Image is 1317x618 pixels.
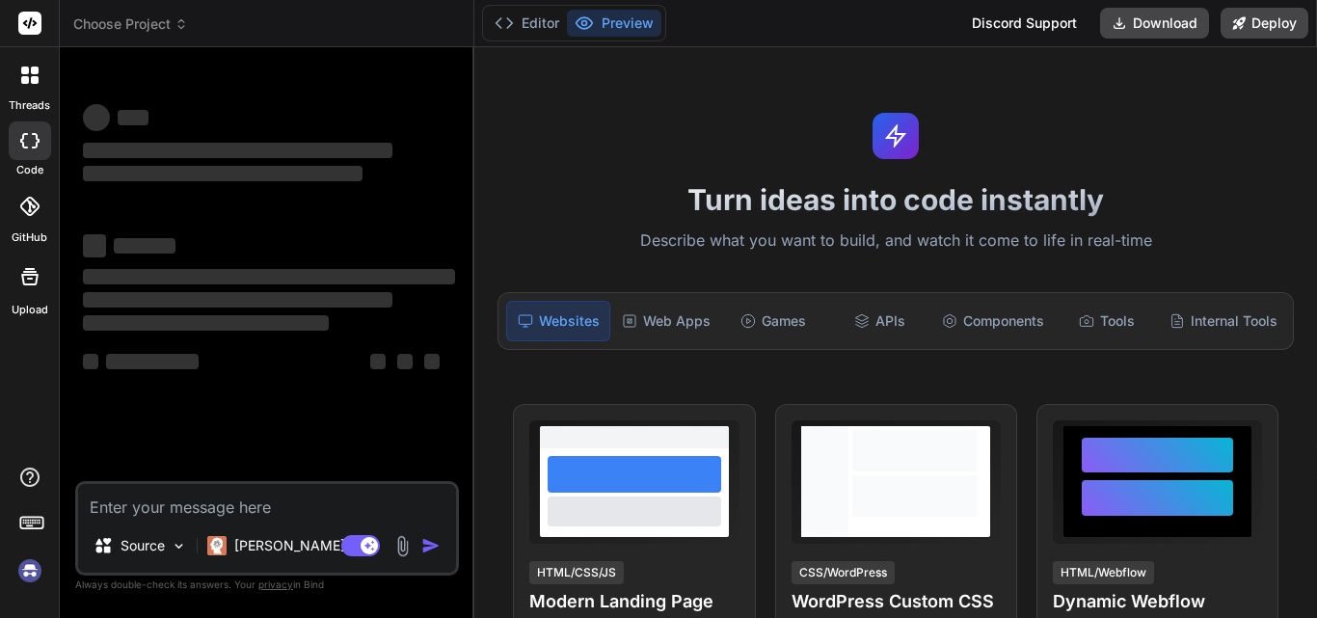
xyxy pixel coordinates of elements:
span: ‌ [83,315,329,331]
img: icon [421,536,441,555]
span: ‌ [83,292,392,308]
span: ‌ [114,238,175,254]
span: ‌ [424,354,440,369]
span: ‌ [83,104,110,131]
span: Choose Project [73,14,188,34]
button: Editor [487,10,567,37]
span: privacy [258,578,293,590]
p: Source [121,536,165,555]
span: ‌ [83,143,392,158]
span: ‌ [106,354,199,369]
button: Deploy [1221,8,1308,39]
div: Tools [1056,301,1158,341]
div: APIs [828,301,930,341]
div: Components [934,301,1052,341]
h1: Turn ideas into code instantly [486,182,1305,217]
span: ‌ [397,354,413,369]
div: Discord Support [960,8,1089,39]
div: Websites [506,301,610,341]
div: Games [722,301,824,341]
div: HTML/Webflow [1053,561,1154,584]
label: Upload [12,302,48,318]
span: ‌ [83,166,363,181]
label: GitHub [12,229,47,246]
p: [PERSON_NAME] 4 S.. [234,536,378,555]
span: ‌ [83,234,106,257]
div: Web Apps [614,301,718,341]
img: Pick Models [171,538,187,554]
h4: WordPress Custom CSS [792,588,1001,615]
div: CSS/WordPress [792,561,895,584]
p: Describe what you want to build, and watch it come to life in real-time [486,228,1305,254]
span: ‌ [118,110,148,125]
span: ‌ [83,269,455,284]
span: ‌ [83,354,98,369]
div: HTML/CSS/JS [529,561,624,584]
label: code [16,162,43,178]
img: attachment [391,535,414,557]
label: threads [9,97,50,114]
img: signin [13,554,46,587]
button: Preview [567,10,661,37]
h4: Modern Landing Page [529,588,739,615]
p: Always double-check its answers. Your in Bind [75,576,459,594]
div: Internal Tools [1162,301,1285,341]
button: Download [1100,8,1209,39]
img: Claude 4 Sonnet [207,536,227,555]
span: ‌ [370,354,386,369]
